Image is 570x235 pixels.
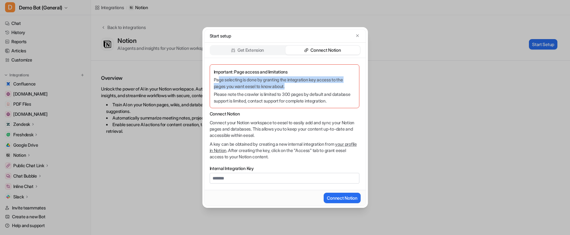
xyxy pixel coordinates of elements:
p: Connect Notion [310,47,341,53]
p: Important: Page access and limitations [214,68,355,75]
p: Start setup [210,32,231,39]
p: Get Extension [237,47,264,53]
p: Connect your Notion workspace to eesel to easily add and sync your Notion pages and databases. Th... [210,120,359,138]
p: Connect Notion [210,111,359,117]
p: Page selecting is done by granting the integration key access to the pages you want eesel to know... [214,76,355,90]
p: A key can be obtained by creating a new internal integration from . After creating the key, click... [210,141,359,160]
label: Internal Integration Key [210,165,359,172]
p: Please note the crawler is limited to 300 pages by default and database support is limited, conta... [214,91,355,104]
button: Connect Notion [324,193,360,203]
